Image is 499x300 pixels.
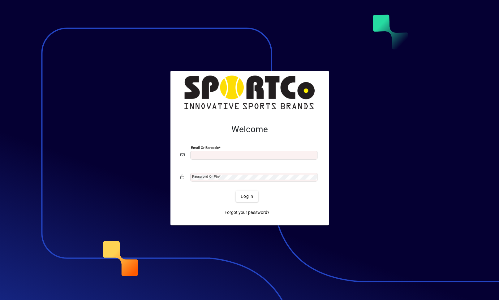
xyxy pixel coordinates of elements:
mat-label: Password or Pin [192,174,219,179]
a: Forgot your password? [222,207,272,218]
mat-label: Email or Barcode [191,146,219,150]
button: Login [236,191,258,202]
span: Login [241,193,253,200]
h2: Welcome [180,124,319,135]
span: Forgot your password? [225,209,269,216]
